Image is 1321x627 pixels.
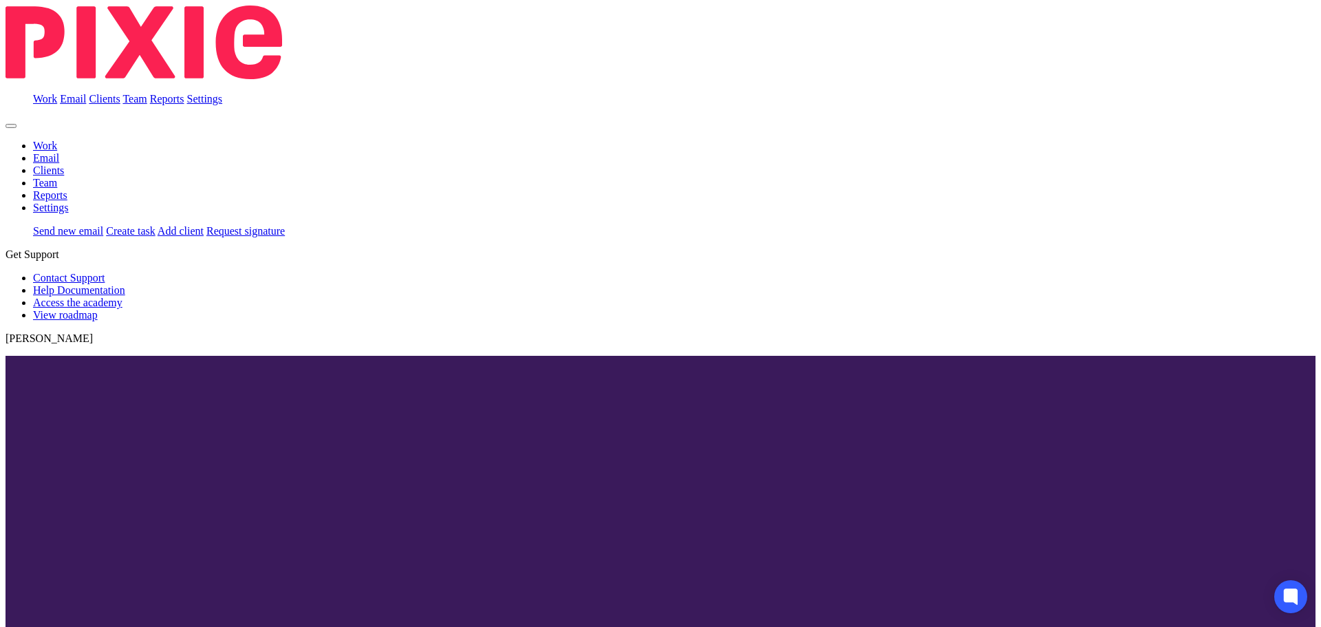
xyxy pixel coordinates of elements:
[89,93,120,105] a: Clients
[6,332,1315,345] p: [PERSON_NAME]
[158,225,204,237] a: Add client
[6,6,282,79] img: Pixie
[33,284,125,296] a: Help Documentation
[33,297,122,308] a: Access the academy
[33,93,57,105] a: Work
[33,164,64,176] a: Clients
[33,189,67,201] a: Reports
[60,93,86,105] a: Email
[206,225,285,237] a: Request signature
[33,140,57,151] a: Work
[6,248,59,260] span: Get Support
[33,272,105,284] a: Contact Support
[33,152,59,164] a: Email
[106,225,155,237] a: Create task
[187,93,223,105] a: Settings
[33,309,98,321] a: View roadmap
[33,202,69,213] a: Settings
[33,177,57,189] a: Team
[33,225,103,237] a: Send new email
[150,93,184,105] a: Reports
[122,93,147,105] a: Team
